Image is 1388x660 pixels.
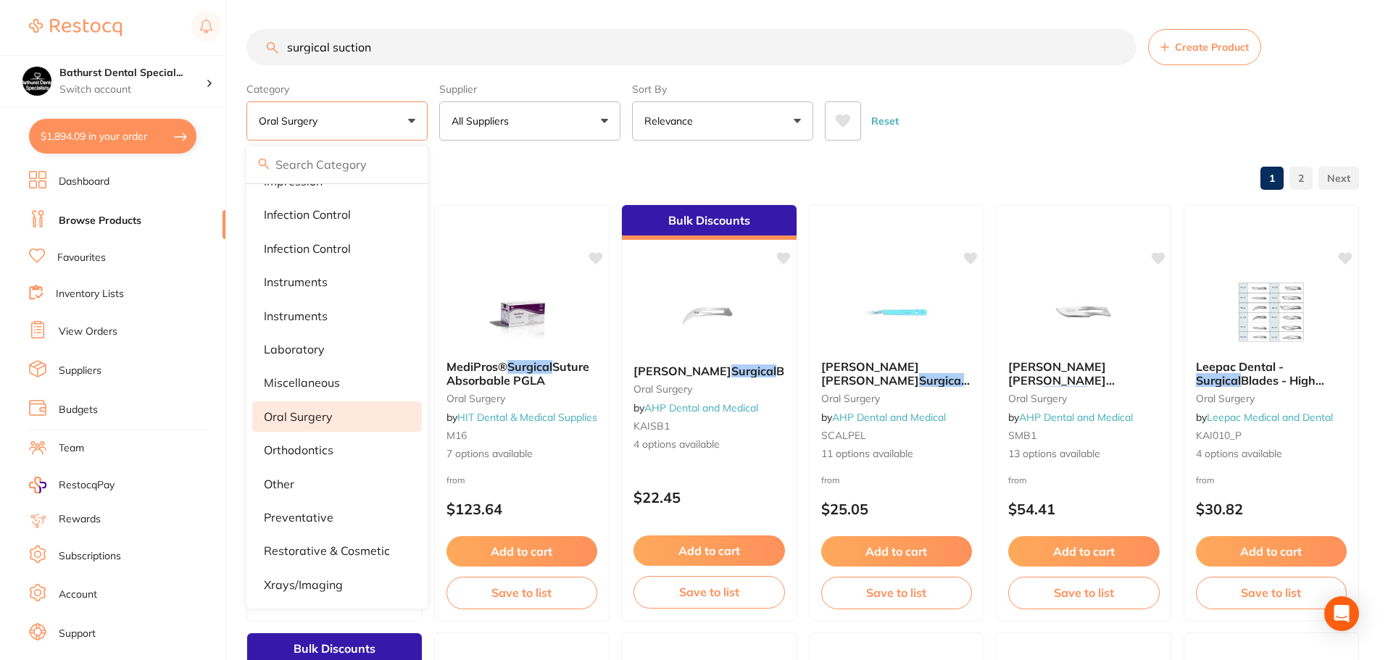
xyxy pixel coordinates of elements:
[644,114,699,128] p: Relevance
[264,275,328,288] p: instruments
[246,146,428,183] input: Search Category
[59,588,97,602] a: Account
[446,359,507,374] span: MediPros®
[457,411,597,424] a: HIT Dental & Medical Supplies
[1207,411,1333,424] a: Leepac Medical and Dental
[821,373,1010,401] span: Scalpels (With Handles)
[622,205,797,240] div: Bulk Discounts
[439,101,620,141] button: All Suppliers
[446,429,467,442] span: M16
[59,175,109,189] a: Dashboard
[1196,475,1215,485] span: from
[59,83,206,97] p: Switch account
[29,11,122,44] a: Restocq Logo
[264,511,333,524] p: preventative
[1196,447,1347,461] span: 4 options available
[1008,411,1133,424] span: by
[446,359,589,387] span: Suture Absorbable PGLA
[1148,29,1261,65] button: Create Product
[821,536,973,567] button: Add to cart
[59,66,206,80] h4: Bathurst Dental Specialists
[446,577,598,609] button: Save to list
[59,478,115,493] span: RestocqPay
[264,175,323,188] p: impression
[1260,164,1284,193] a: 1
[1224,276,1318,348] img: Leepac Dental - Surgical Blades - High Quality Dental Product
[59,325,117,339] a: View Orders
[1196,373,1241,388] em: Surgical
[264,376,340,389] p: Miscellaneous
[446,360,598,387] b: MediPros® Surgical Suture Absorbable PGLA
[1008,359,1115,401] span: [PERSON_NAME] [PERSON_NAME] Sterile
[1175,41,1249,53] span: Create Product
[821,359,919,387] span: [PERSON_NAME] [PERSON_NAME]
[633,364,731,378] span: [PERSON_NAME]
[1289,164,1313,193] a: 2
[1008,577,1160,609] button: Save to list
[507,359,552,374] em: Surgical
[821,447,973,461] span: 11 options available
[633,419,670,433] span: KAISB1
[1088,386,1126,401] span: Blades
[259,114,323,128] p: oral surgery
[59,627,96,641] a: Support
[821,360,973,387] b: Swann Morton Surgical Scalpels (With Handles)
[1196,359,1284,374] span: Leepac Dental -
[1196,411,1333,424] span: by
[849,276,944,348] img: Swann Morton Surgical Scalpels (With Handles)
[633,383,785,395] small: oral surgery
[821,501,973,517] p: $25.05
[59,214,141,228] a: Browse Products
[59,403,98,417] a: Budgets
[633,438,785,452] span: 4 options available
[264,410,333,423] p: oral surgery
[633,364,785,377] b: Kai Sterile Surgical Blades
[446,447,598,461] span: 7 options available
[776,364,814,378] span: Blades
[1324,596,1359,631] div: Open Intercom Messenger
[1008,536,1160,567] button: Add to cart
[264,578,343,591] p: xrays/imaging
[1196,501,1347,517] p: $30.82
[1019,411,1133,424] a: AHP Dental and Medical
[1196,393,1347,404] small: oral surgery
[633,401,758,414] span: by
[446,536,598,567] button: Add to cart
[633,576,785,608] button: Save to list
[446,475,465,485] span: from
[632,83,813,96] label: Sort By
[644,401,758,414] a: AHP Dental and Medical
[1008,501,1160,517] p: $54.41
[264,477,294,490] p: other
[1043,386,1088,401] em: Surgical
[821,475,840,485] span: from
[57,251,106,265] a: Favourites
[29,477,46,493] img: RestocqPay
[633,489,785,506] p: $22.45
[264,242,351,255] p: Infection Control
[731,364,776,378] em: Surgical
[1196,360,1347,387] b: Leepac Dental - Surgical Blades - High Quality Dental Product
[821,429,866,442] span: SCALPEL
[919,373,964,388] em: Surgical
[59,364,101,378] a: Suppliers
[1008,393,1160,404] small: oral surgery
[264,208,351,221] p: infection control
[1036,276,1131,348] img: Swann Morton Sterile Surgical Blades
[452,114,515,128] p: All Suppliers
[832,411,946,424] a: AHP Dental and Medical
[446,393,598,404] small: oral surgery
[446,411,597,424] span: by
[475,276,569,348] img: MediPros® Surgical Suture Absorbable PGLA
[1008,360,1160,387] b: Swann Morton Sterile Surgical Blades
[821,577,973,609] button: Save to list
[439,83,620,96] label: Supplier
[633,535,785,566] button: Add to cart
[264,343,325,356] p: laboratory
[264,443,333,456] p: orthodontics
[821,411,946,424] span: by
[867,101,903,141] button: Reset
[29,477,115,493] a: RestocqPay
[29,119,196,154] button: $1,894.09 in your order
[29,19,122,36] img: Restocq Logo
